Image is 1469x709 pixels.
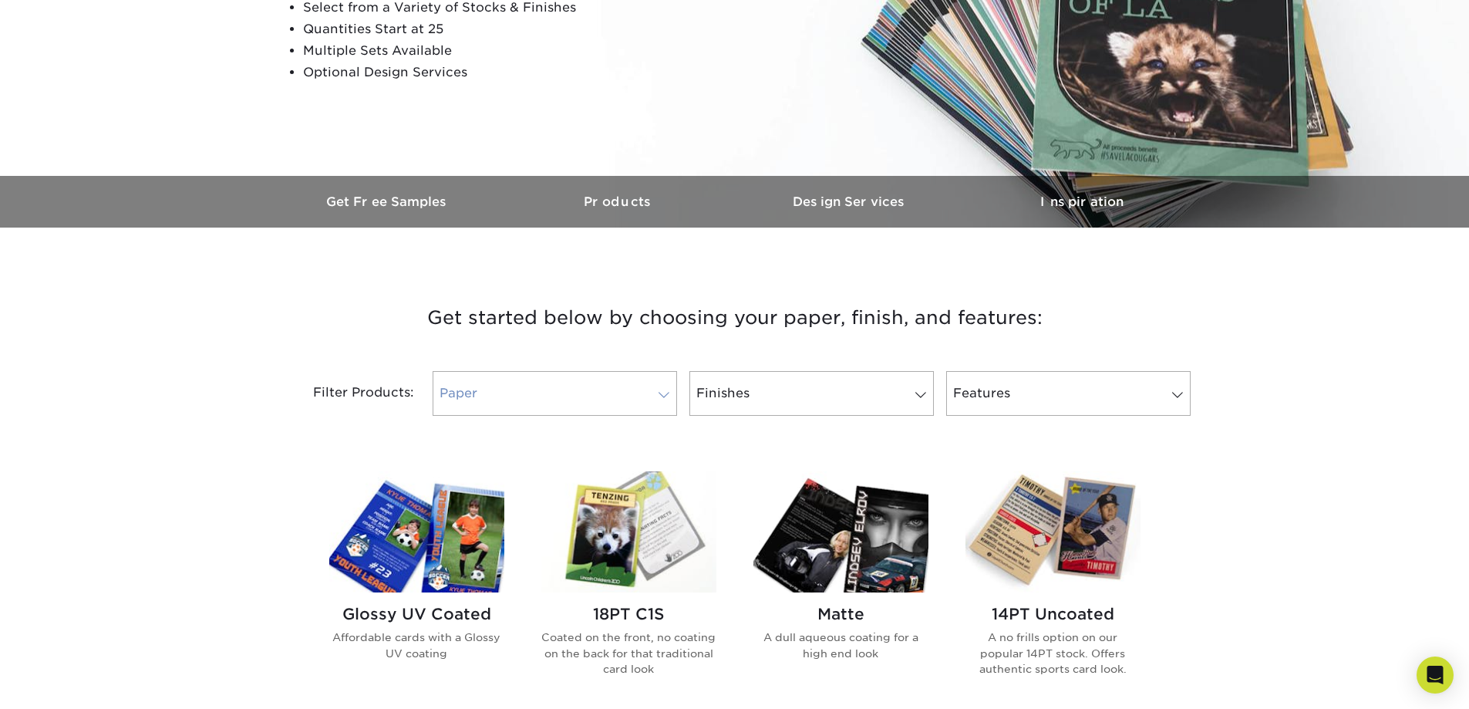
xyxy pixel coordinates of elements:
img: Matte Trading Cards [753,471,928,593]
div: Filter Products: [272,371,426,416]
h3: Get started below by choosing your paper, finish, and features: [284,283,1186,353]
li: Optional Design Services [303,62,676,83]
h3: Products [504,194,735,209]
img: 14PT Uncoated Trading Cards [965,471,1140,593]
h3: Get Free Samples [272,194,504,209]
img: 18PT C1S Trading Cards [541,471,716,593]
img: Glossy UV Coated Trading Cards [329,471,504,593]
iframe: Google Customer Reviews [4,662,131,704]
p: A no frills option on our popular 14PT stock. Offers authentic sports card look. [965,630,1140,677]
a: Glossy UV Coated Trading Cards Glossy UV Coated Affordable cards with a Glossy UV coating [329,471,504,701]
div: Open Intercom Messenger [1417,657,1454,694]
p: Affordable cards with a Glossy UV coating [329,630,504,661]
a: Get Free Samples [272,176,504,228]
h2: Glossy UV Coated [329,605,504,623]
h3: Inspiration [966,194,1198,209]
h3: Design Services [735,194,966,209]
p: Coated on the front, no coating on the back for that traditional card look [541,630,716,677]
h2: Matte [753,605,928,623]
h2: 14PT Uncoated [965,605,1140,623]
a: Inspiration [966,176,1198,228]
li: Quantities Start at 25 [303,19,676,40]
h2: 18PT C1S [541,605,716,623]
a: Paper [433,371,677,416]
a: Design Services [735,176,966,228]
li: Multiple Sets Available [303,40,676,62]
a: Features [946,371,1191,416]
a: 14PT Uncoated Trading Cards 14PT Uncoated A no frills option on our popular 14PT stock. Offers au... [965,471,1140,701]
a: Finishes [689,371,934,416]
a: 18PT C1S Trading Cards 18PT C1S Coated on the front, no coating on the back for that traditional ... [541,471,716,701]
a: Products [504,176,735,228]
p: A dull aqueous coating for a high end look [753,630,928,661]
a: Matte Trading Cards Matte A dull aqueous coating for a high end look [753,471,928,701]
